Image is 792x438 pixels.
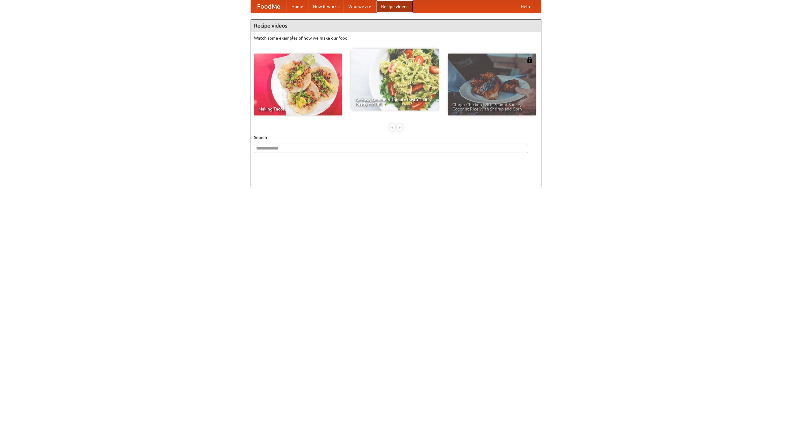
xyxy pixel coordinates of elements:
span: An Easy, Summery Tomato Pasta That's Ready for Fall [355,98,434,106]
div: » [397,124,402,131]
div: « [390,124,395,131]
a: FoodMe [251,0,286,13]
a: Help [516,0,535,13]
a: How it works [308,0,343,13]
h5: Search [254,134,538,141]
a: Who we are [343,0,376,13]
img: 483408.png [527,57,533,63]
h4: Recipe videos [251,20,541,32]
a: An Easy, Summery Tomato Pasta That's Ready for Fall [351,49,439,111]
p: Watch some examples of how we make our food! [254,35,538,41]
span: Making Tacos [258,107,338,111]
a: Recipe videos [376,0,413,13]
a: Home [286,0,308,13]
a: Making Tacos [254,54,342,115]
